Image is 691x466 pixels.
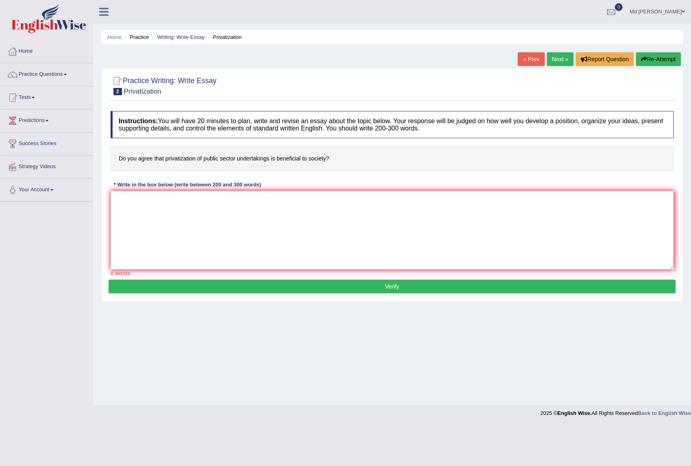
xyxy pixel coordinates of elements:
a: Success Stories [0,133,93,153]
a: Writing: Write Essay [157,34,205,40]
a: Back to English Wise [638,410,691,416]
li: Privatization [206,33,242,41]
h2: Practice Writing: Write Essay [111,75,216,95]
button: Report Question [576,52,634,66]
button: Verify [109,280,676,293]
a: « Prev [518,52,544,66]
a: Home [0,40,93,60]
a: Strategy Videos [0,156,93,176]
a: Home [107,34,122,40]
small: Privatization [124,88,162,95]
h4: Do you agree that privatization of public sector undertakings is beneficial to society? [111,146,674,171]
span: 2 [113,88,122,95]
div: 0 words [111,269,674,277]
div: * Write in the box below (write between 200 and 300 words) [111,181,264,189]
li: Practice [123,33,149,41]
button: Re-Attempt [636,52,681,66]
a: Tests [0,86,93,107]
b: Instructions: [119,118,158,124]
span: 0 [615,3,623,11]
a: Next » [547,52,574,66]
a: Practice Questions [0,63,93,83]
a: Your Account [0,179,93,199]
a: Predictions [0,109,93,130]
strong: English Wise. [557,410,591,416]
div: 2025 © All Rights Reserved [540,405,691,417]
h4: You will have 20 minutes to plan, write and revise an essay about the topic below. Your response ... [111,111,674,138]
